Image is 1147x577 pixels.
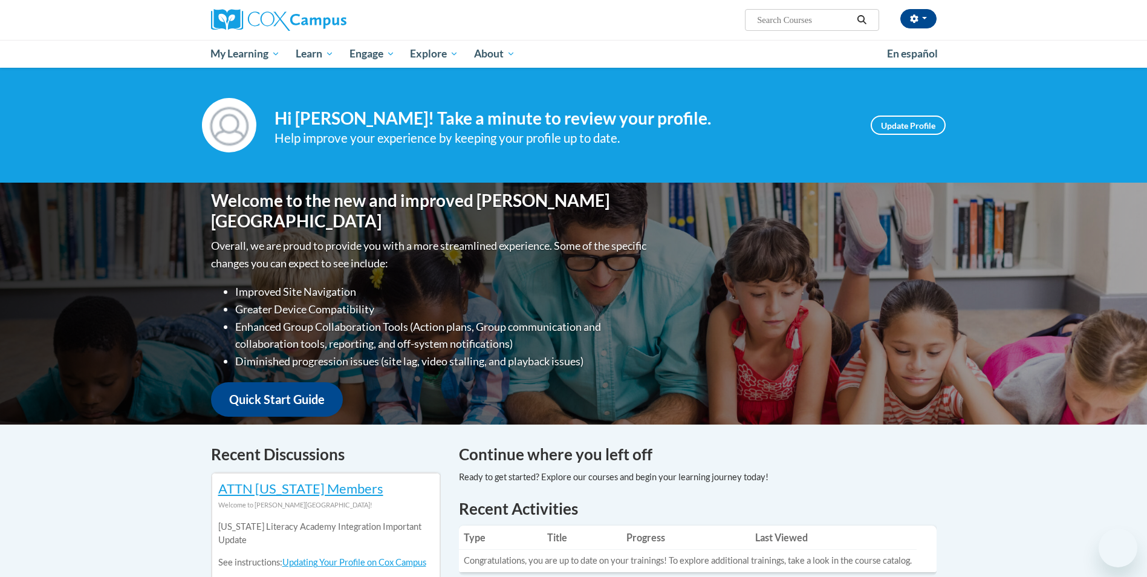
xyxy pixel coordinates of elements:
a: Engage [342,40,403,68]
a: ATTN [US_STATE] Members [218,480,383,497]
th: Last Viewed [750,526,917,550]
span: My Learning [210,47,280,61]
li: Improved Site Navigation [235,283,649,301]
li: Diminished progression issues (site lag, video stalling, and playback issues) [235,353,649,370]
div: Help improve your experience by keeping your profile up to date. [275,128,853,148]
p: See instructions: [218,556,434,569]
a: Update Profile [871,116,946,135]
div: Main menu [193,40,955,68]
input: Search Courses [756,13,853,27]
span: Engage [349,47,395,61]
iframe: Button to launch messaging window [1099,529,1137,567]
span: About [474,47,515,61]
span: Learn [296,47,334,61]
td: Congratulations, you are up to date on your trainings! To explore additional trainings, take a lo... [459,550,917,572]
button: Search [853,13,871,27]
a: Explore [402,40,466,68]
button: Account Settings [900,9,937,28]
h4: Recent Discussions [211,443,441,466]
li: Greater Device Compatibility [235,301,649,318]
img: Cox Campus [211,9,346,31]
a: Cox Campus [211,9,441,31]
th: Title [542,526,622,550]
img: Profile Image [202,98,256,152]
div: Welcome to [PERSON_NAME][GEOGRAPHIC_DATA]! [218,498,434,512]
p: Overall, we are proud to provide you with a more streamlined experience. Some of the specific cha... [211,237,649,272]
a: Updating Your Profile on Cox Campus [282,557,426,567]
a: Quick Start Guide [211,382,343,417]
a: My Learning [203,40,288,68]
a: About [466,40,523,68]
a: Learn [288,40,342,68]
li: Enhanced Group Collaboration Tools (Action plans, Group communication and collaboration tools, re... [235,318,649,353]
p: [US_STATE] Literacy Academy Integration Important Update [218,520,434,547]
h1: Welcome to the new and improved [PERSON_NAME][GEOGRAPHIC_DATA] [211,191,649,231]
h1: Recent Activities [459,498,937,520]
th: Type [459,526,543,550]
a: En español [879,41,946,67]
span: Explore [410,47,458,61]
h4: Continue where you left off [459,443,937,466]
th: Progress [622,526,750,550]
h4: Hi [PERSON_NAME]! Take a minute to review your profile. [275,108,853,129]
span: En español [887,47,938,60]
